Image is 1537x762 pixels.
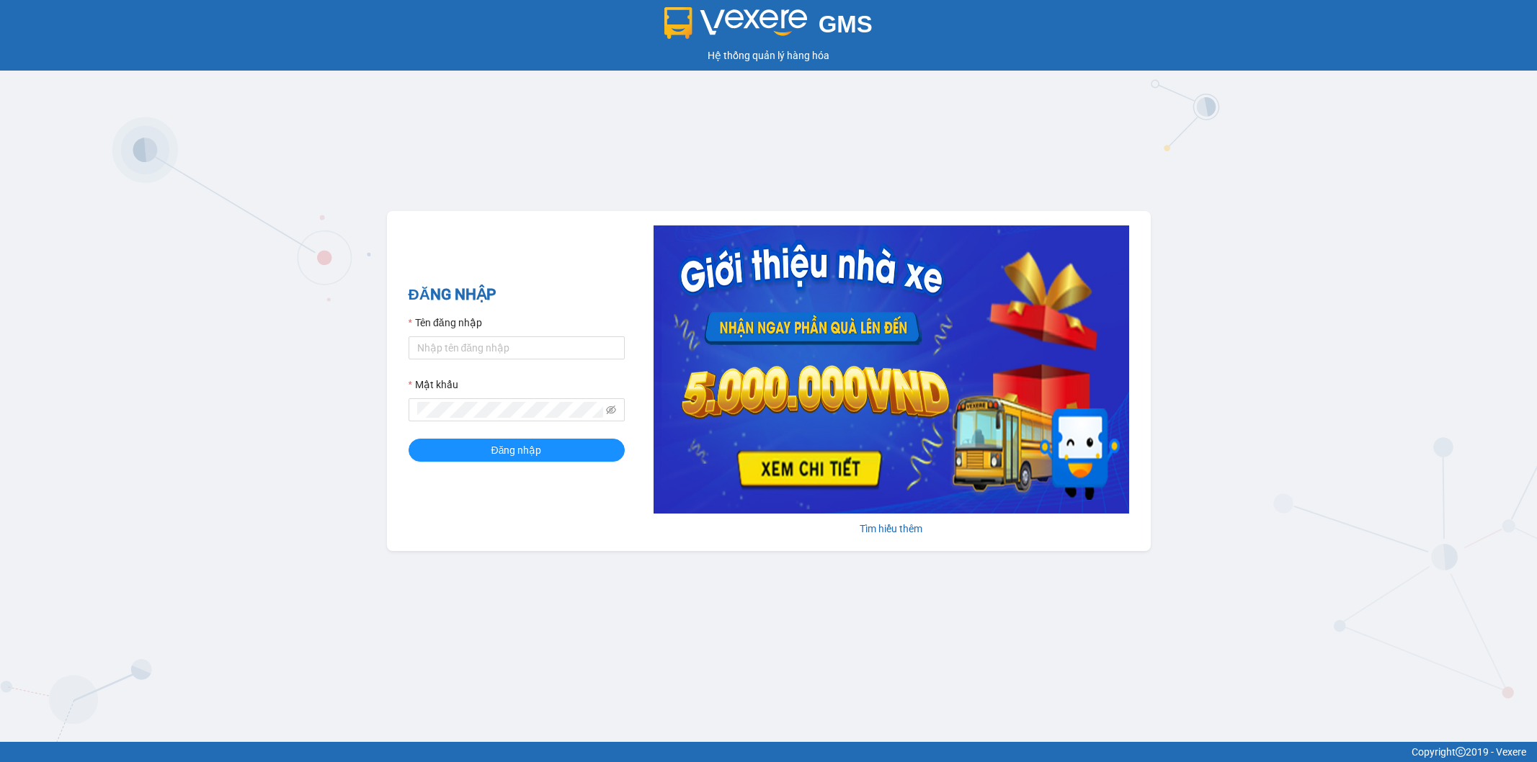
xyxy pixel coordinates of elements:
[409,439,625,462] button: Đăng nhập
[409,283,625,307] h2: ĐĂNG NHẬP
[654,225,1129,514] img: banner-0
[417,402,603,418] input: Mật khẩu
[4,48,1533,63] div: Hệ thống quản lý hàng hóa
[11,744,1526,760] div: Copyright 2019 - Vexere
[409,377,458,393] label: Mật khẩu
[664,7,807,39] img: logo 2
[819,11,873,37] span: GMS
[1456,747,1466,757] span: copyright
[664,22,873,33] a: GMS
[654,521,1129,537] div: Tìm hiểu thêm
[606,405,616,415] span: eye-invisible
[491,442,542,458] span: Đăng nhập
[409,315,482,331] label: Tên đăng nhập
[409,336,625,359] input: Tên đăng nhập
